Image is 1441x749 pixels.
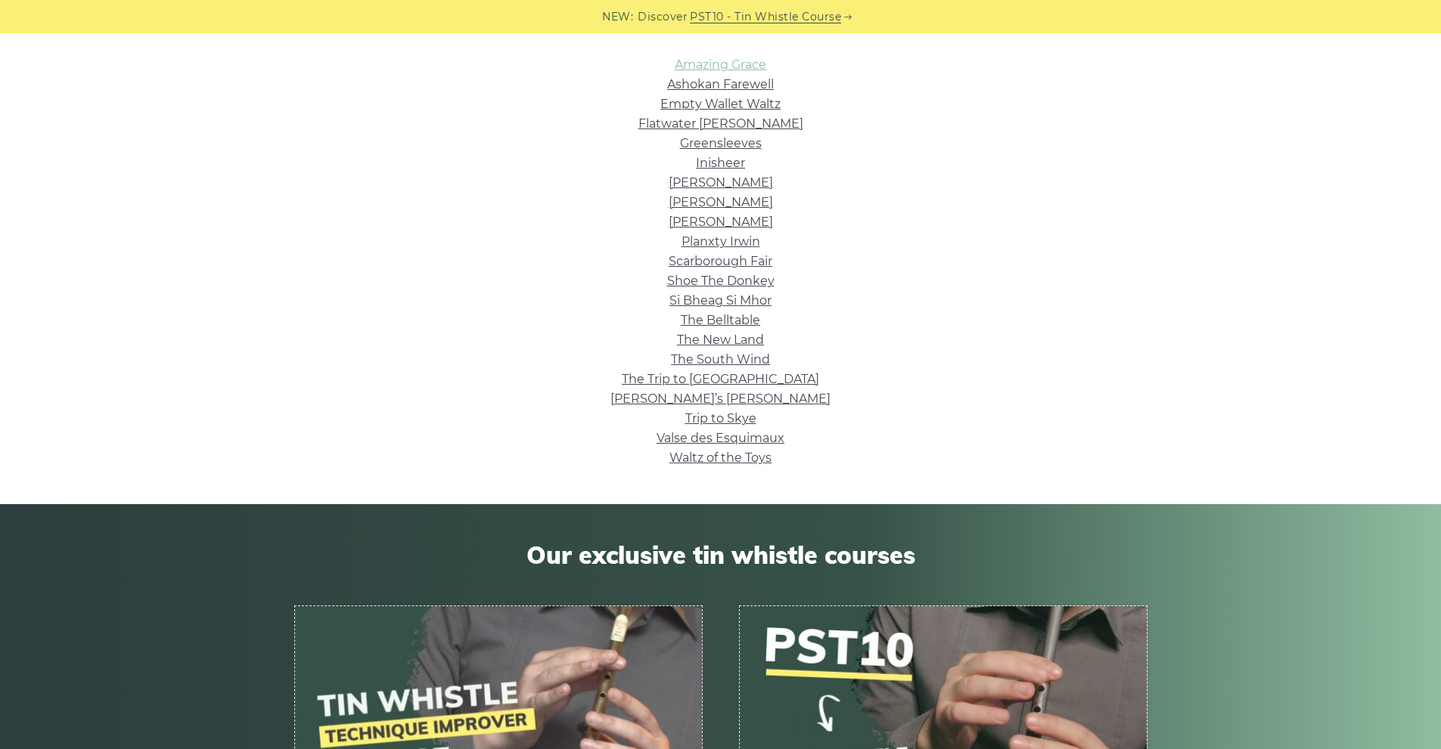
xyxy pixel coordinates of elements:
a: Si­ Bheag Si­ Mhor [669,293,772,308]
a: Trip to Skye [685,411,756,426]
a: Planxty Irwin [682,234,760,249]
a: Waltz of the Toys [669,450,772,465]
a: The Trip to [GEOGRAPHIC_DATA] [622,372,819,386]
span: NEW: [602,8,633,26]
a: The South Wind [671,352,770,367]
span: Discover [638,8,688,26]
a: Empty Wallet Waltz [660,97,781,111]
a: Greensleeves [680,136,762,150]
span: Our exclusive tin whistle courses [294,540,1148,569]
a: [PERSON_NAME] [669,195,773,209]
a: Flatwater [PERSON_NAME] [638,116,803,131]
a: Shoe The Donkey [667,274,775,288]
a: [PERSON_NAME] [669,175,773,190]
a: Scarborough Fair [669,254,772,268]
a: Ashokan Farewell [667,77,774,91]
a: [PERSON_NAME]’s [PERSON_NAME] [610,392,831,406]
a: Amazing Grace [675,57,766,72]
a: The New Land [677,333,764,347]
a: Valse des Esquimaux [657,431,784,445]
a: Inisheer [696,156,745,170]
a: The Belltable [681,313,760,327]
a: [PERSON_NAME] [669,215,773,229]
a: PST10 - Tin Whistle Course [690,8,841,26]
